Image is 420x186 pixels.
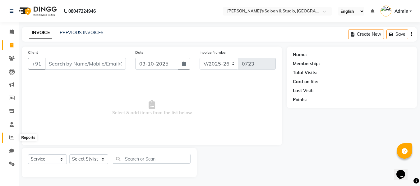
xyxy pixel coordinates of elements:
label: Invoice Number [200,50,227,55]
div: Total Visits: [293,70,317,76]
button: Save [386,29,408,39]
div: Membership: [293,61,320,67]
iframe: chat widget [394,161,414,180]
span: Admin [395,8,408,15]
span: Select & add items from the list below [28,77,276,139]
div: Points: [293,97,307,103]
input: Search or Scan [113,154,191,164]
input: Search by Name/Mobile/Email/Code [45,58,126,70]
div: Name: [293,52,307,58]
div: Reports [20,134,37,141]
div: Last Visit: [293,88,314,94]
b: 08047224946 [68,2,96,20]
button: +91 [28,58,45,70]
img: logo [16,2,58,20]
div: Card on file: [293,79,318,85]
img: Admin [381,6,391,16]
a: PREVIOUS INVOICES [60,30,104,35]
a: INVOICE [29,27,52,39]
label: Client [28,50,38,55]
button: Create New [348,29,384,39]
label: Date [135,50,144,55]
